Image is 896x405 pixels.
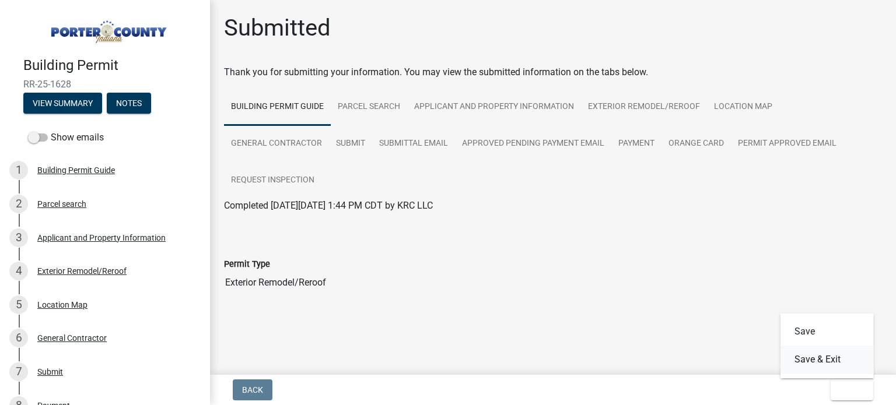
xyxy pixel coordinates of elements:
[9,228,28,247] div: 3
[780,313,874,378] div: Exit
[407,89,581,126] a: Applicant and Property Information
[9,329,28,347] div: 6
[9,161,28,179] div: 1
[37,166,115,174] div: Building Permit Guide
[9,362,28,381] div: 7
[37,200,86,208] div: Parcel search
[37,368,63,376] div: Submit
[372,125,455,163] a: Submittal Email
[37,334,107,342] div: General Contractor
[780,318,874,346] button: Save
[661,125,731,163] a: Orange Card
[224,89,331,126] a: Building Permit Guide
[242,385,263,395] span: Back
[23,57,201,74] h4: Building Permit
[28,131,104,145] label: Show emails
[37,267,127,275] div: Exterior Remodel/Reroof
[780,346,874,374] button: Save & Exit
[731,125,843,163] a: Permit Approved Email
[224,260,270,269] label: Permit Type
[224,65,882,79] div: Thank you for submitting your information. You may view the submitted information on the tabs below.
[9,295,28,314] div: 5
[707,89,779,126] a: Location Map
[329,125,372,163] a: Submit
[224,200,433,211] span: Completed [DATE][DATE] 1:44 PM CDT by KRC LLC
[23,12,191,45] img: Porter County, Indiana
[23,79,187,90] span: RR-25-1628
[831,379,873,400] button: Exit
[23,93,102,114] button: View Summary
[37,234,166,242] div: Applicant and Property Information
[455,125,611,163] a: Approved Pending Payment Email
[233,379,272,400] button: Back
[581,89,707,126] a: Exterior Remodel/Reroof
[224,14,331,42] h1: Submitted
[37,301,87,309] div: Location Map
[107,93,151,114] button: Notes
[840,385,857,395] span: Exit
[9,195,28,213] div: 2
[9,262,28,280] div: 4
[23,99,102,108] wm-modal-confirm: Summary
[224,162,321,199] a: Request Inspection
[611,125,661,163] a: Payment
[331,89,407,126] a: Parcel search
[224,125,329,163] a: General Contractor
[107,99,151,108] wm-modal-confirm: Notes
